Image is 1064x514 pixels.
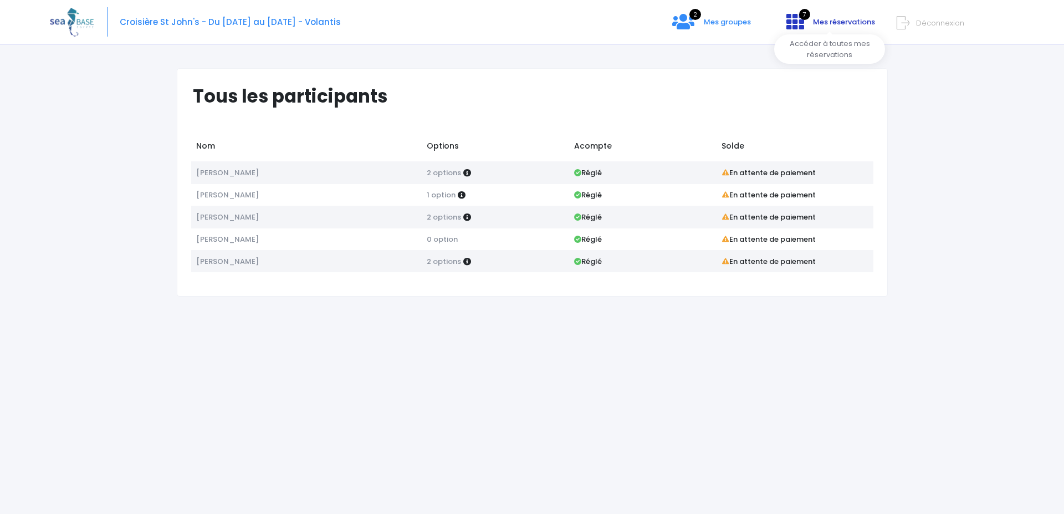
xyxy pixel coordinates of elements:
[427,167,461,178] span: 2 options
[196,167,259,178] span: [PERSON_NAME]
[722,212,816,222] strong: En attente de paiement
[427,212,461,222] span: 2 options
[722,167,816,178] strong: En attente de paiement
[574,167,602,178] strong: Réglé
[191,135,422,161] td: Nom
[574,190,602,200] strong: Réglé
[704,17,751,27] span: Mes groupes
[574,234,602,245] strong: Réglé
[663,21,760,31] a: 2 Mes groupes
[427,190,456,200] span: 1 option
[427,256,461,267] span: 2 options
[916,18,964,28] span: Déconnexion
[813,17,875,27] span: Mes réservations
[193,85,882,107] h1: Tous les participants
[774,34,885,64] div: Accéder à toutes mes réservations
[574,212,602,222] strong: Réglé
[196,256,259,267] span: [PERSON_NAME]
[722,234,816,245] strong: En attente de paiement
[569,135,717,161] td: Acompte
[717,135,873,161] td: Solde
[574,256,602,267] strong: Réglé
[421,135,569,161] td: Options
[427,234,458,245] span: 0 option
[722,190,816,200] strong: En attente de paiement
[799,9,810,20] span: 7
[777,21,882,31] a: 7 Mes réservations
[196,212,259,222] span: [PERSON_NAME]
[196,190,259,200] span: [PERSON_NAME]
[196,234,259,245] span: [PERSON_NAME]
[722,256,816,267] strong: En attente de paiement
[689,9,701,20] span: 2
[120,16,341,28] span: Croisière St John's - Du [DATE] au [DATE] - Volantis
